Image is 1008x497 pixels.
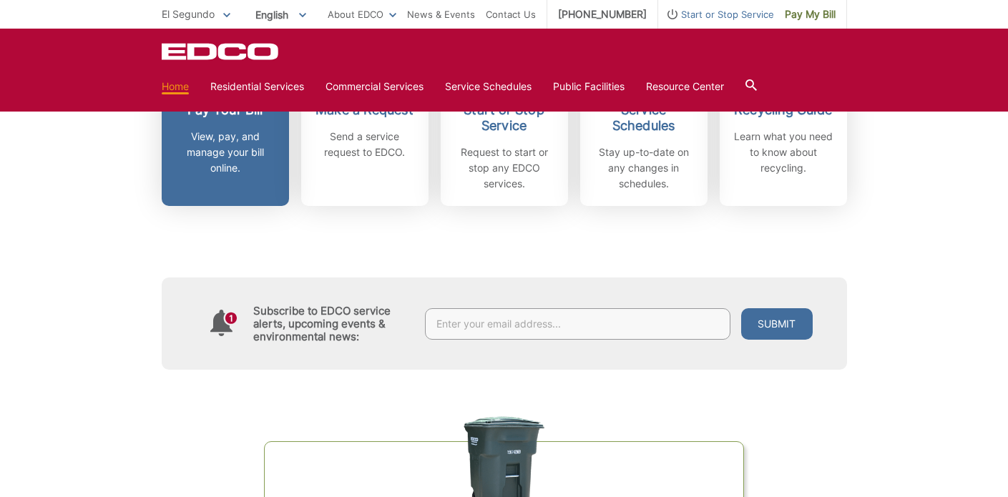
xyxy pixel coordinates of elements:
[407,6,475,22] a: News & Events
[591,144,697,192] p: Stay up-to-date on any changes in schedules.
[210,79,304,94] a: Residential Services
[425,308,730,340] input: Enter your email address...
[253,305,411,343] h4: Subscribe to EDCO service alerts, upcoming events & environmental news:
[451,102,557,134] h2: Start or Stop Service
[162,79,189,94] a: Home
[553,79,625,94] a: Public Facilities
[451,144,557,192] p: Request to start or stop any EDCO services.
[785,6,836,22] span: Pay My Bill
[445,79,532,94] a: Service Schedules
[172,129,278,176] p: View, pay, and manage your bill online.
[591,102,697,134] h2: Service Schedules
[326,79,424,94] a: Commercial Services
[162,43,280,60] a: EDCD logo. Return to the homepage.
[312,129,418,160] p: Send a service request to EDCO.
[646,79,724,94] a: Resource Center
[162,8,215,20] span: El Segundo
[245,3,317,26] span: English
[486,6,536,22] a: Contact Us
[741,308,813,340] button: Submit
[730,129,836,176] p: Learn what you need to know about recycling.
[328,6,396,22] a: About EDCO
